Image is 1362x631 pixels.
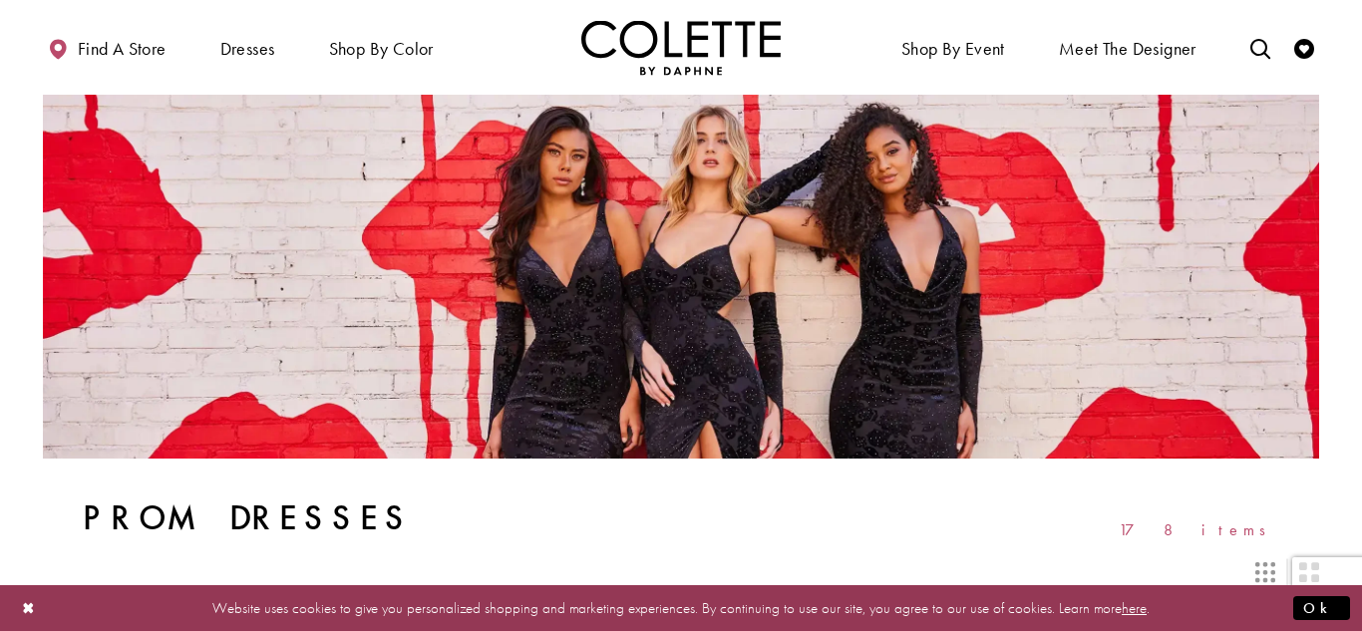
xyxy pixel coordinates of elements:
[83,498,413,538] h1: Prom Dresses
[12,590,46,625] button: Close Dialog
[1122,597,1147,617] a: here
[1119,521,1279,538] span: 178 items
[1293,595,1350,620] button: Submit Dialog
[31,550,1331,594] div: Layout Controls
[144,594,1218,621] p: Website uses cookies to give you personalized shopping and marketing experiences. By continuing t...
[1255,562,1275,582] span: Switch layout to 3 columns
